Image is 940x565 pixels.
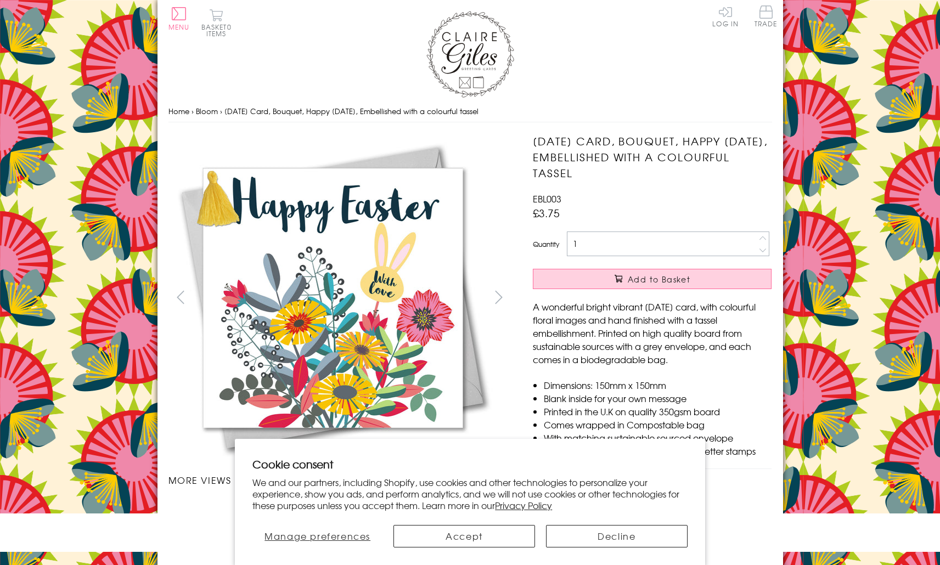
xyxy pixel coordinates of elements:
[533,205,560,221] span: £3.75
[252,456,688,472] h2: Cookie consent
[252,477,688,511] p: We and our partners, including Shopify, use cookies and other technologies to personalize your ex...
[533,300,772,366] p: A wonderful bright vibrant [DATE] card, with colourful floral images and hand finished with a tas...
[628,274,690,285] span: Add to Basket
[533,133,772,180] h1: [DATE] Card, Bouquet, Happy [DATE], Embellished with a colourful tassel
[252,525,382,547] button: Manage preferences
[546,525,688,547] button: Decline
[486,285,511,309] button: next
[712,5,739,27] a: Log In
[533,239,559,249] label: Quantity
[201,9,232,37] button: Basket0 items
[544,405,772,418] li: Printed in the U.K on quality 350gsm board
[393,525,535,547] button: Accept
[168,285,193,309] button: prev
[168,100,772,123] nav: breadcrumbs
[168,106,189,116] a: Home
[544,418,772,431] li: Comes wrapped in Compostable bag
[264,529,370,543] span: Manage preferences
[192,106,194,116] span: ›
[544,431,772,444] li: With matching sustainable sourced envelope
[426,11,514,98] img: Claire Giles Greetings Cards
[168,7,190,30] button: Menu
[196,106,218,116] a: Bloom
[755,5,778,27] span: Trade
[533,192,561,205] span: EBL003
[168,22,190,32] span: Menu
[206,22,232,38] span: 0 items
[511,133,840,462] img: Easter Card, Bouquet, Happy Easter, Embellished with a colourful tassel
[755,5,778,29] a: Trade
[224,106,479,116] span: [DATE] Card, Bouquet, Happy [DATE], Embellished with a colourful tassel
[544,392,772,405] li: Blank inside for your own message
[168,473,511,487] h3: More views
[495,499,552,512] a: Privacy Policy
[220,106,222,116] span: ›
[533,269,772,289] button: Add to Basket
[544,378,772,392] li: Dimensions: 150mm x 150mm
[168,133,497,462] img: Easter Card, Bouquet, Happy Easter, Embellished with a colourful tassel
